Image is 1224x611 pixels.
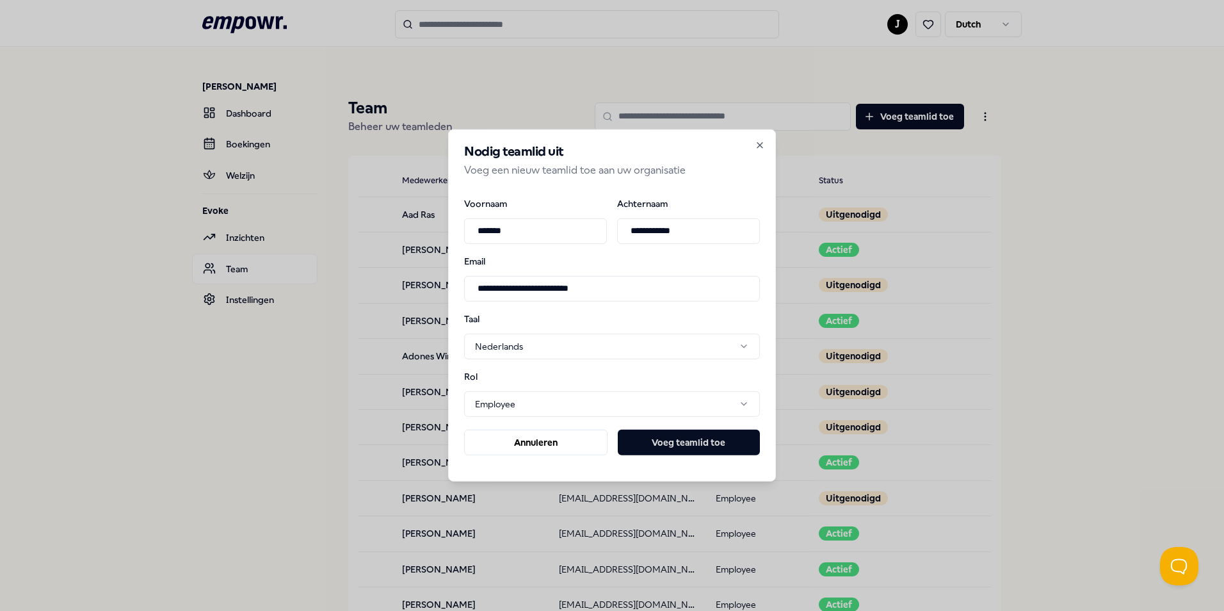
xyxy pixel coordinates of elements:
[464,162,760,179] p: Voeg een nieuw teamlid toe aan uw organisatie
[464,256,760,265] label: Email
[464,314,531,323] label: Taal
[464,372,531,381] label: Rol
[464,145,760,158] h2: Nodig teamlid uit
[618,430,760,455] button: Voeg teamlid toe
[617,199,760,208] label: Achternaam
[464,199,607,208] label: Voornaam
[464,430,608,455] button: Annuleren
